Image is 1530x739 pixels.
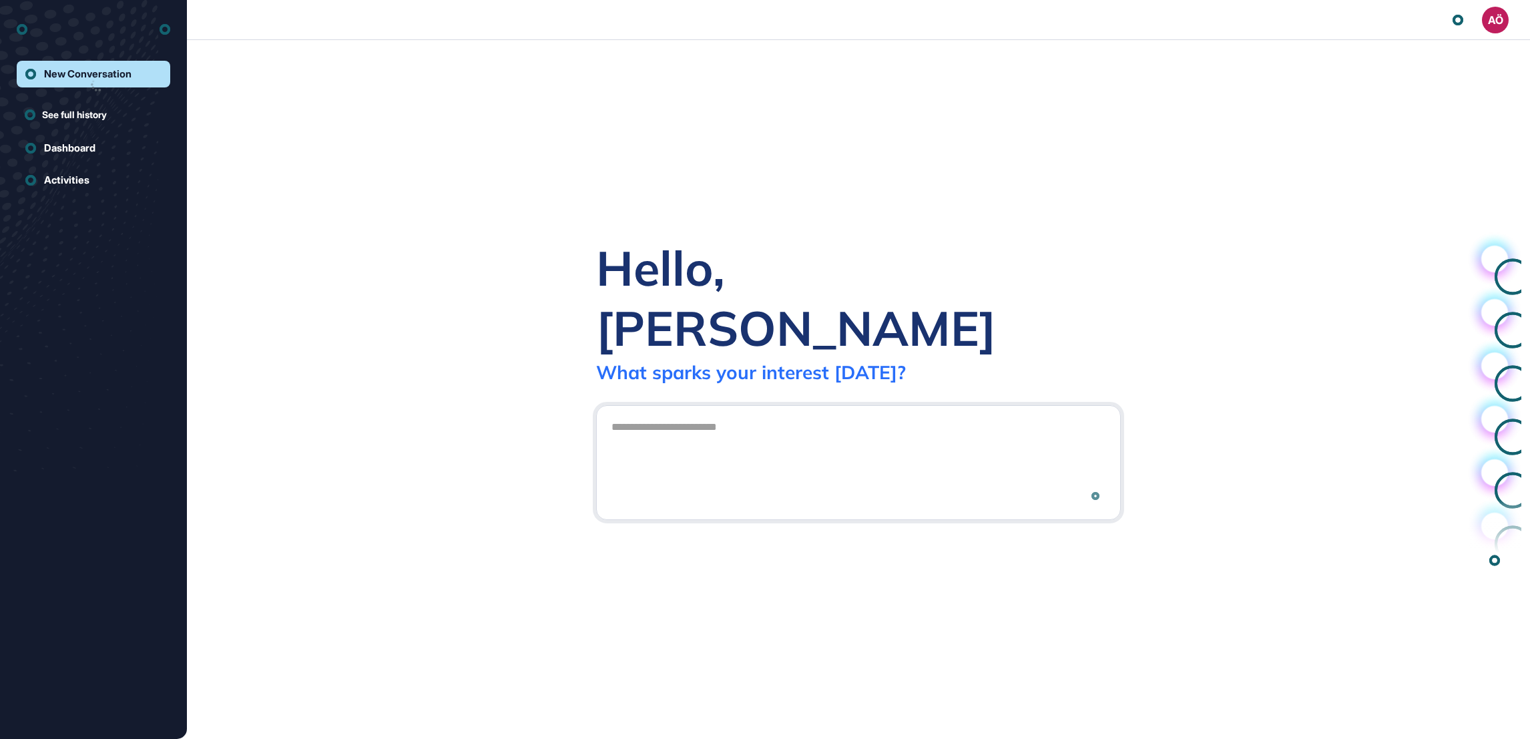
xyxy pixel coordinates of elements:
[25,107,170,121] a: See full history
[44,174,89,186] div: Activities
[17,167,170,194] a: Activities
[17,19,27,40] div: entrapeer-logo
[42,107,107,121] span: See full history
[17,135,170,162] a: Dashboard
[44,68,132,80] div: New Conversation
[596,360,906,384] div: What sparks your interest [DATE]?
[596,238,1121,358] div: Hello, [PERSON_NAME]
[1482,7,1509,33] button: AÖ
[17,61,170,87] a: New Conversation
[44,142,95,154] div: Dashboard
